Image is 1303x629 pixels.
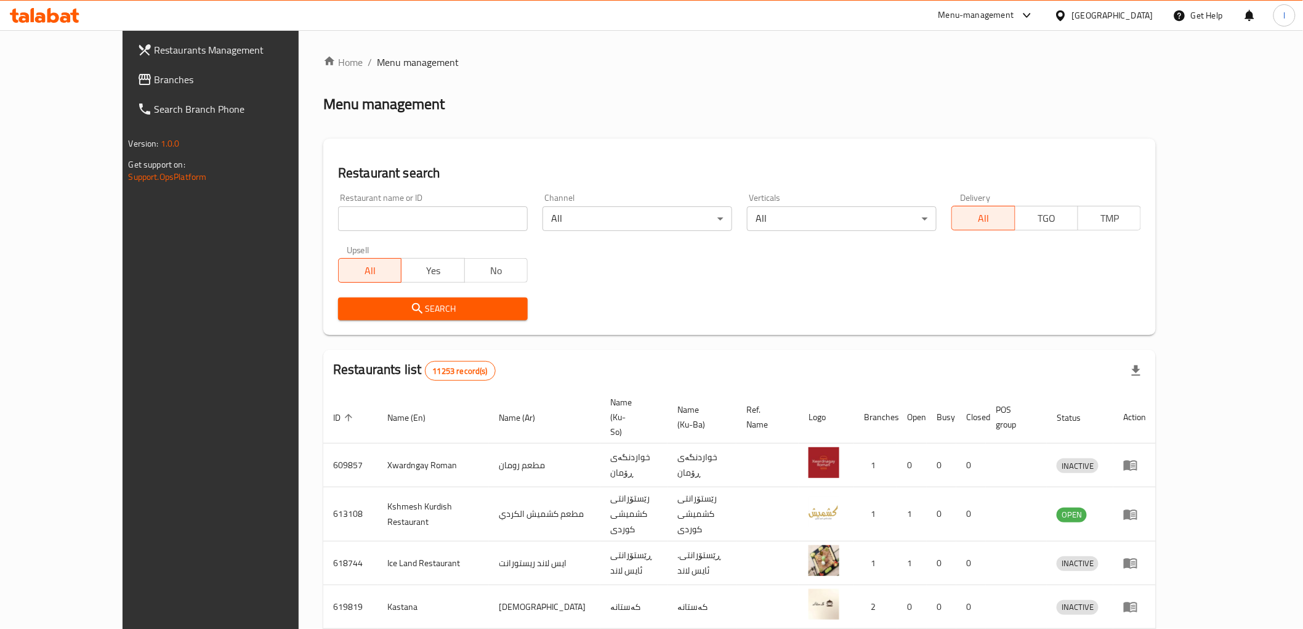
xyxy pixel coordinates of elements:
[668,444,736,487] td: خواردنگەی ڕۆمان
[897,444,927,487] td: 0
[668,487,736,542] td: رێستۆرانتی کشمیشى كوردى
[387,410,442,425] span: Name (En)
[155,43,330,57] span: Restaurants Management
[129,156,185,172] span: Get support on:
[951,206,1015,230] button: All
[377,585,489,629] td: Kastana
[957,209,1010,227] span: All
[155,72,330,87] span: Branches
[854,487,897,542] td: 1
[1123,556,1146,570] div: Menu
[956,585,986,629] td: 0
[323,542,377,585] td: 618744
[377,542,489,585] td: Ice Land Restaurant
[1123,458,1146,473] div: Menu
[1123,599,1146,614] div: Menu
[323,444,377,487] td: 609857
[1121,356,1151,386] div: Export file
[338,206,528,231] input: Search for restaurant name or ID..
[368,55,372,70] li: /
[338,164,1141,182] h2: Restaurant search
[610,395,653,439] span: Name (Ku-So)
[1057,600,1099,614] span: INACTIVE
[799,391,854,444] th: Logo
[323,55,1156,70] nav: breadcrumb
[927,444,956,487] td: 0
[499,410,551,425] span: Name (Ar)
[323,585,377,629] td: 619819
[129,136,159,152] span: Version:
[854,542,897,585] td: 1
[897,487,927,542] td: 1
[854,585,897,629] td: 2
[600,542,668,585] td: ڕێستۆرانتی ئایس لاند
[489,444,600,487] td: مطعم رومان
[1283,9,1285,22] span: l
[956,444,986,487] td: 0
[809,497,839,527] img: Kshmesh Kurdish Restaurant
[1020,209,1073,227] span: TGO
[897,542,927,585] td: 1
[464,258,528,283] button: No
[344,262,397,280] span: All
[677,402,722,432] span: Name (Ku-Ba)
[348,301,518,317] span: Search
[809,589,839,620] img: Kastana
[927,391,956,444] th: Busy
[1123,507,1146,522] div: Menu
[377,55,459,70] span: Menu management
[809,545,839,576] img: Ice Land Restaurant
[747,206,937,231] div: All
[323,94,445,114] h2: Menu management
[960,193,991,202] label: Delivery
[1078,206,1141,230] button: TMP
[854,391,897,444] th: Branches
[854,444,897,487] td: 1
[927,542,956,585] td: 0
[996,402,1032,432] span: POS group
[347,246,369,254] label: Upsell
[127,94,340,124] a: Search Branch Phone
[323,55,363,70] a: Home
[956,542,986,585] td: 0
[489,542,600,585] td: ايس لاند ريستورانت
[927,487,956,542] td: 0
[377,487,489,542] td: Kshmesh Kurdish Restaurant
[1072,9,1153,22] div: [GEOGRAPHIC_DATA]
[338,298,528,320] button: Search
[927,585,956,629] td: 0
[600,444,668,487] td: خواردنگەی ڕۆمان
[1057,556,1099,570] span: INACTIVE
[155,102,330,116] span: Search Branch Phone
[333,360,496,381] h2: Restaurants list
[1057,459,1099,473] span: INACTIVE
[323,487,377,542] td: 613108
[1057,600,1099,615] div: INACTIVE
[1015,206,1078,230] button: TGO
[600,487,668,542] td: رێستۆرانتی کشمیشى كوردى
[1113,391,1156,444] th: Action
[406,262,459,280] span: Yes
[897,585,927,629] td: 0
[338,258,401,283] button: All
[161,136,180,152] span: 1.0.0
[543,206,732,231] div: All
[809,447,839,478] img: Xwardngay Roman
[1057,508,1087,522] div: OPEN
[426,365,495,377] span: 11253 record(s)
[129,169,207,185] a: Support.OpsPlatform
[746,402,784,432] span: Ref. Name
[668,585,736,629] td: کەستانە
[377,444,489,487] td: Xwardngay Roman
[127,35,340,65] a: Restaurants Management
[489,487,600,542] td: مطعم كشميش الكردي
[489,585,600,629] td: [DEMOGRAPHIC_DATA]
[1057,458,1099,473] div: INACTIVE
[600,585,668,629] td: کەستانە
[1083,209,1136,227] span: TMP
[1057,556,1099,571] div: INACTIVE
[897,391,927,444] th: Open
[956,391,986,444] th: Closed
[668,542,736,585] td: .ڕێستۆرانتی ئایس لاند
[938,8,1014,23] div: Menu-management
